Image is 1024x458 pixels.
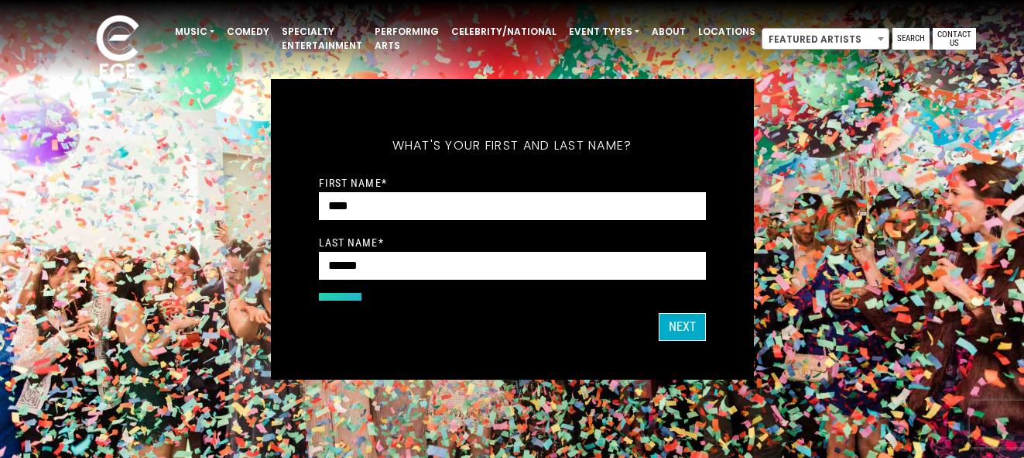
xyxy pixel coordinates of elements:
a: About [646,19,692,45]
button: NEXT [659,313,706,341]
img: ece_new_logo_whitev2-1.png [79,11,156,86]
h5: What's your first and last name? [319,118,706,174]
a: Comedy [221,19,276,45]
a: Specialty Entertainment [276,19,368,59]
a: Contact Us [933,28,976,50]
a: Performing Arts [368,19,445,59]
span: Featured Artists [762,29,889,50]
a: Search [892,28,930,50]
span: Featured Artists [762,28,889,50]
a: Locations [692,19,762,45]
a: Event Types [563,19,646,45]
a: Celebrity/National [445,19,563,45]
label: Last Name [319,236,384,250]
label: First Name [319,176,387,190]
a: Music [169,19,221,45]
